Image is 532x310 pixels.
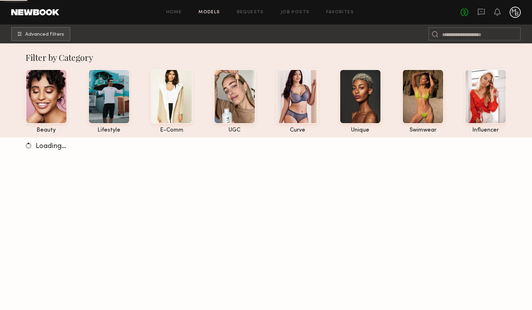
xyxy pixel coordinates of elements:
a: Requests [237,10,264,15]
div: UGC [214,127,255,133]
button: Advanced Filters [11,27,70,41]
div: e-comm [151,127,192,133]
div: swimwear [402,127,444,133]
a: Home [166,10,182,15]
div: lifestyle [88,127,130,133]
div: unique [339,127,381,133]
div: curve [276,127,318,133]
a: Favorites [326,10,354,15]
div: influencer [465,127,506,133]
div: Filter by Category [26,52,507,63]
div: beauty [26,127,67,133]
a: Models [198,10,220,15]
span: Advanced Filters [25,32,64,37]
a: Job Posts [281,10,310,15]
span: Loading… [36,143,66,150]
